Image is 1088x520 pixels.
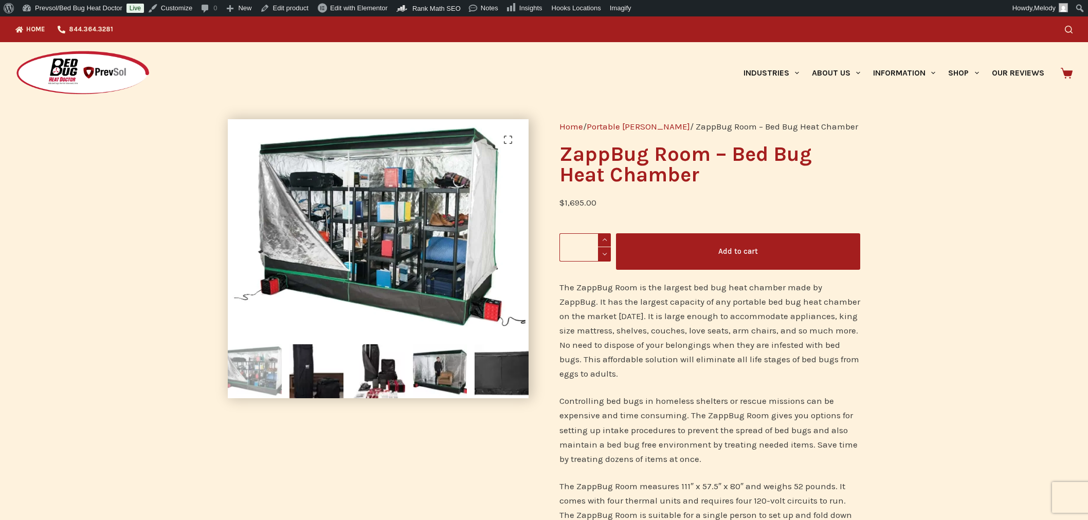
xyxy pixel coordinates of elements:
a: 844.364.3281 [51,16,119,42]
a: Home [559,121,583,132]
img: ZappBug Room - Bed Bug Heat Chamber [228,119,529,337]
a: Information [867,42,942,104]
p: The ZappBug Room is the largest bed bug heat chamber made by ZappBug. It has the largest capacity... [559,280,860,381]
nav: Breadcrumb [559,119,860,134]
img: ZappBug Room - Bed Bug Heat Chamber - Image 4 [413,344,467,398]
img: ZappBug Room - Bed Bug Heat Chamber - Image 2 [289,344,343,398]
a: Live [126,4,144,13]
input: Product quantity [559,233,611,262]
img: ZappBug Room - Bed Bug Heat Chamber - Image 5 [475,344,529,398]
span: Melody [1034,4,1056,12]
nav: Primary [737,42,1050,104]
bdi: 1,695.00 [559,197,596,208]
span: $ [559,197,565,208]
a: Home [15,16,51,42]
a: Portable [PERSON_NAME] [587,121,690,132]
a: Shop [942,42,985,104]
p: Controlling bed bugs in homeless shelters or rescue missions can be expensive and time consuming.... [559,394,860,466]
button: Search [1065,26,1073,33]
span: Rank Math SEO [412,5,461,12]
h1: ZappBug Room – Bed Bug Heat Chamber [559,144,860,185]
img: ZappBug Room - Bed Bug Heat Chamber - Image 3 [351,344,405,398]
a: View full-screen image gallery [498,129,518,150]
nav: Top Menu [15,16,119,42]
a: About Us [805,42,866,104]
img: ZappBug Room - Bed Bug Heat Chamber [228,344,282,398]
img: Prevsol/Bed Bug Heat Doctor [15,50,150,96]
button: Add to cart [616,233,860,270]
a: ZappBug Room - Bed Bug Heat Chamber [228,222,529,232]
a: Industries [737,42,805,104]
span: Edit with Elementor [330,4,388,12]
a: Our Reviews [985,42,1050,104]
